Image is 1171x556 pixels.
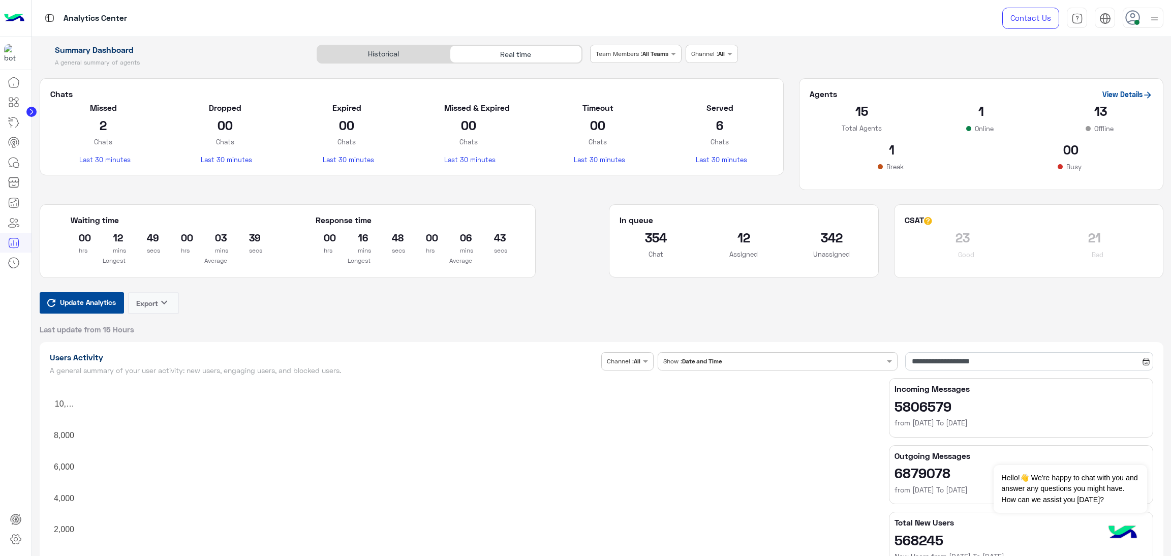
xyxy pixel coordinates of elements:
[494,229,496,245] h2: 43
[620,229,692,245] h2: 354
[79,155,128,165] p: Last 30 minutes
[4,8,24,29] img: Logo
[79,245,80,256] p: hrs
[444,117,492,133] h2: 00
[249,245,251,256] p: secs
[994,465,1147,513] span: Hello!👋 We're happy to chat with you and answer any questions you might have. How can we assist y...
[1092,123,1116,134] p: Offline
[50,352,598,362] h1: Users Activity
[696,137,744,147] p: Chats
[460,229,461,245] h2: 06
[494,245,496,256] p: secs
[113,229,114,245] h2: 12
[1049,103,1153,119] h2: 13
[323,117,371,133] h2: 00
[358,245,359,256] p: mins
[895,418,1148,428] h6: from [DATE] To [DATE]
[956,250,976,260] p: Good
[4,44,22,63] img: 1403182699927242
[444,103,492,113] h5: Missed & Expired
[696,155,744,165] p: Last 30 minutes
[1099,13,1111,24] img: tab
[620,249,692,259] p: Chat
[201,155,249,165] p: Last 30 minutes
[317,45,449,63] div: Historical
[40,58,305,67] h5: A general summary of agents
[444,155,492,165] p: Last 30 minutes
[79,229,80,245] h2: 00
[905,215,932,225] h5: CSAT
[1090,250,1105,260] p: Bad
[113,245,114,256] p: mins
[392,229,393,245] h2: 48
[54,399,74,408] text: 10,…
[895,384,1148,394] h5: Incoming Messages
[707,249,780,259] p: Assigned
[1067,8,1087,29] a: tab
[392,245,393,256] p: secs
[181,229,182,245] h2: 00
[201,103,249,113] h5: Dropped
[1102,90,1153,99] a: View Details
[201,117,249,133] h2: 00
[128,292,179,314] button: Exportkeyboard_arrow_down
[316,215,372,225] h5: Response time
[444,137,492,147] p: Chats
[181,245,182,256] p: hrs
[905,229,1021,245] h2: 23
[249,229,251,245] h2: 39
[40,45,305,55] h1: Summary Dashboard
[460,245,461,256] p: mins
[53,462,74,471] text: 6,000
[795,229,868,245] h2: 342
[707,229,780,245] h2: 12
[989,141,1153,158] h2: 00
[324,229,325,245] h2: 00
[79,117,128,133] h2: 2
[79,103,128,113] h5: Missed
[1148,12,1161,25] img: profile
[895,451,1148,461] h5: Outgoing Messages
[323,137,371,147] p: Chats
[884,162,906,172] p: Break
[895,398,1148,414] h2: 5806579
[323,103,371,113] h5: Expired
[574,103,622,113] h5: Timeout
[50,89,773,99] h5: Chats
[64,12,127,25] p: Analytics Center
[158,296,170,308] i: keyboard_arrow_down
[574,137,622,147] p: Chats
[324,245,325,256] p: hrs
[895,517,1148,528] h5: Total New Users
[147,229,148,245] h2: 49
[215,229,217,245] h2: 03
[895,532,1148,548] h2: 568245
[973,123,996,134] p: Online
[810,141,974,158] h2: 1
[895,485,1148,495] h6: from [DATE] To [DATE]
[1002,8,1059,29] a: Contact Us
[418,256,505,266] p: Average
[201,137,249,147] p: Chats
[810,103,914,119] h2: 15
[810,123,914,133] p: Total Agents
[43,12,56,24] img: tab
[53,431,74,440] text: 8,000
[620,215,653,225] h5: In queue
[426,245,427,256] p: hrs
[173,256,260,266] p: Average
[895,465,1148,481] h2: 6879078
[810,89,837,99] h5: Agents
[40,324,134,334] span: Last update from 15 Hours
[71,256,158,266] p: Longest
[358,229,359,245] h2: 16
[795,249,868,259] p: Unassigned
[642,50,668,57] b: All Teams
[1036,229,1153,245] h2: 21
[718,50,725,57] b: All
[574,117,622,133] h2: 00
[1071,13,1083,24] img: tab
[929,103,1033,119] h2: 1
[696,103,744,113] h5: Served
[1105,515,1141,551] img: hulul-logo.png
